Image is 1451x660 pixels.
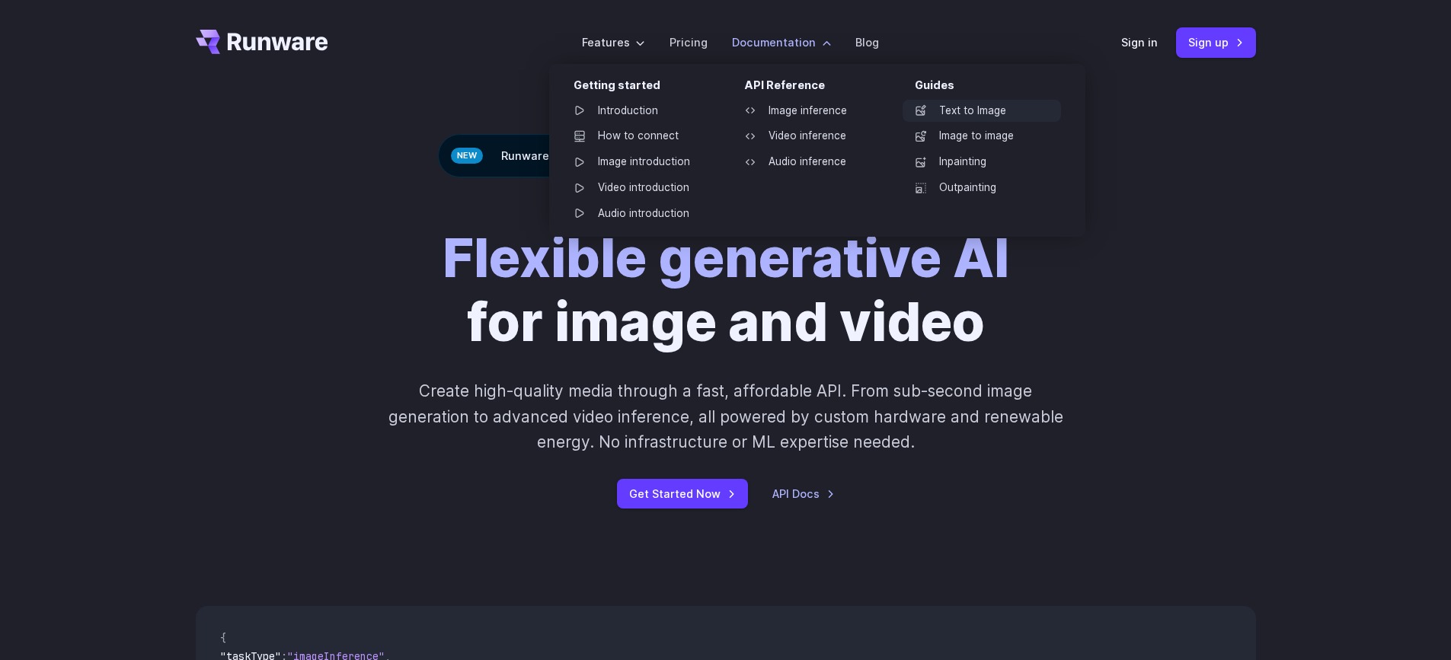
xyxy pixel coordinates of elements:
a: How to connect [561,125,720,148]
div: Runware raises $13M seed funding led by Insight Partners [438,134,1013,177]
label: Features [582,33,645,51]
a: Video introduction [561,177,720,199]
div: API Reference [744,76,890,100]
a: Pricing [670,33,708,51]
span: { [220,631,226,645]
a: Image inference [732,100,890,123]
div: Getting started [574,76,720,100]
a: Introduction [561,100,720,123]
h1: for image and video [443,226,1009,354]
a: Video inference [732,125,890,148]
a: Image introduction [561,151,720,174]
div: Guides [915,76,1061,100]
a: API Docs [772,485,835,502]
a: Go to / [196,30,328,54]
a: Blog [855,33,879,51]
a: Image to image [903,125,1061,148]
a: Get Started Now [617,479,748,509]
a: Sign in [1121,33,1158,51]
a: Inpainting [903,151,1061,174]
a: Audio introduction [561,202,720,225]
a: Text to Image [903,100,1061,123]
p: Create high-quality media through a fast, affordable API. From sub-second image generation to adv... [386,378,1065,454]
label: Documentation [732,33,831,51]
strong: Flexible generative AI [443,225,1009,290]
a: Sign up [1176,27,1256,57]
a: Outpainting [903,177,1061,199]
a: Audio inference [732,151,890,174]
